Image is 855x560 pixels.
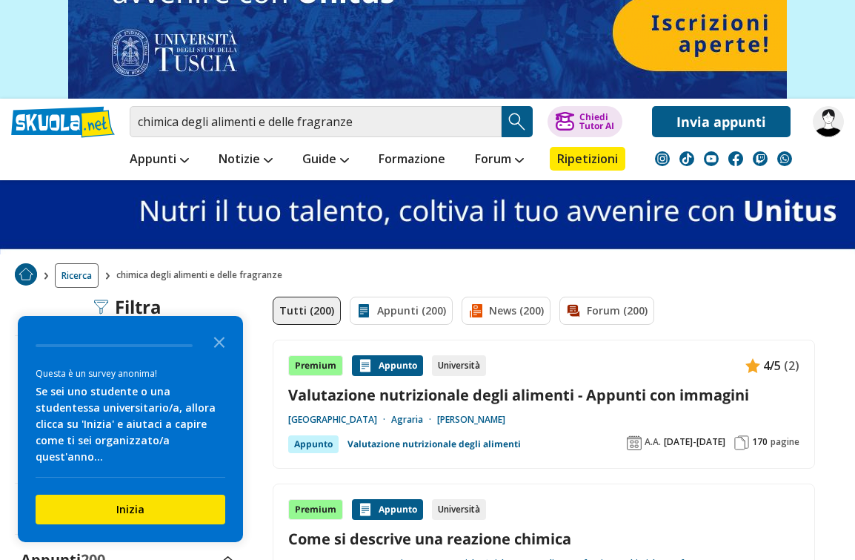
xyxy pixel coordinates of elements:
[94,300,109,314] img: Filtra filtri mobile
[204,326,234,356] button: Close the survey
[15,263,37,286] img: Home
[679,151,694,166] img: tiktok
[352,355,423,376] div: Appunto
[734,435,749,450] img: Pagine
[288,414,391,426] a: [GEOGRAPHIC_DATA]
[126,147,193,174] a: Appunti
[728,151,743,166] img: facebook
[655,151,670,166] img: instagram
[771,436,799,448] span: pagine
[652,106,791,137] a: Invia appunti
[471,147,528,174] a: Forum
[288,529,799,549] a: Come si descrive una reazione chimica
[288,385,799,405] a: Valutazione nutrizionale degli alimenti - Appunti con immagini
[18,316,243,542] div: Survey
[55,263,99,288] a: Ricerca
[352,499,423,520] div: Appunto
[273,297,341,325] a: Tutti (200)
[777,151,792,166] img: WhatsApp
[704,151,719,166] img: youtube
[813,106,844,137] img: Maticappe16
[36,495,225,524] button: Inizia
[627,435,642,450] img: Anno accademico
[36,383,225,465] div: Se sei uno studente o una studentessa universitario/a, allora clicca su 'Inizia' e aiutaci a capi...
[215,147,276,174] a: Notizie
[437,414,505,426] a: [PERSON_NAME]
[94,297,162,317] div: Filtra
[350,297,453,325] a: Appunti (200)
[288,435,339,453] div: Appunto
[559,297,654,325] a: Forum (200)
[784,356,799,375] span: (2)
[36,366,225,381] div: Questa è un survey anonima!
[468,303,483,318] img: News filtro contenuto
[745,358,760,373] img: Appunti contenuto
[664,436,725,448] span: [DATE]-[DATE]
[550,147,625,171] a: Ripetizioni
[347,435,521,453] a: Valutazione nutrizionale degli alimenti
[288,499,343,520] div: Premium
[432,355,486,376] div: Università
[432,499,486,520] div: Università
[356,303,371,318] img: Appunti filtro contenuto
[752,436,768,448] span: 170
[15,263,37,288] a: Home
[299,147,353,174] a: Guide
[462,297,550,325] a: News (200)
[391,414,437,426] a: Agraria
[288,355,343,376] div: Premium
[358,358,373,373] img: Appunti contenuto
[566,303,581,318] img: Forum filtro contenuto
[645,436,661,448] span: A.A.
[753,151,768,166] img: twitch
[116,263,288,288] span: chimica degli alimenti e delle fragranze
[763,356,781,375] span: 4/5
[358,502,373,517] img: Appunti contenuto
[375,147,449,174] a: Formazione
